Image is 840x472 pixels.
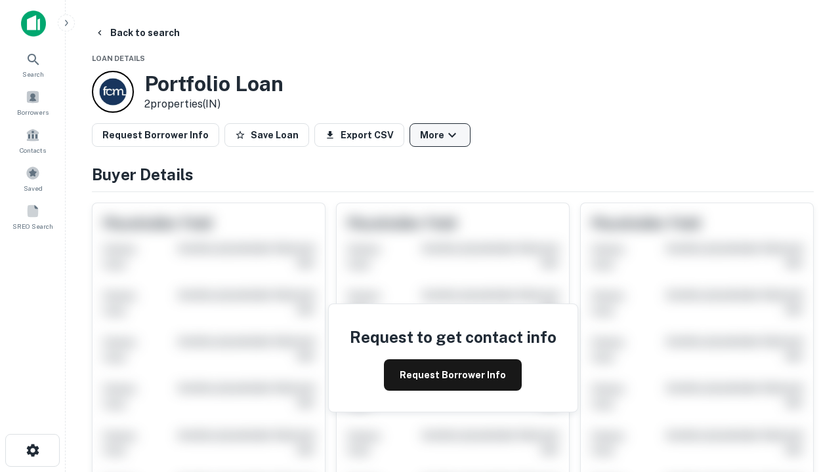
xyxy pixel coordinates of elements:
[144,71,283,96] h3: Portfolio Loan
[4,47,62,82] a: Search
[22,69,44,79] span: Search
[314,123,404,147] button: Export CSV
[4,199,62,234] a: SREO Search
[89,21,185,45] button: Back to search
[24,183,43,193] span: Saved
[774,367,840,430] iframe: Chat Widget
[92,54,145,62] span: Loan Details
[4,123,62,158] a: Contacts
[20,145,46,155] span: Contacts
[384,359,522,391] button: Request Borrower Info
[17,107,49,117] span: Borrowers
[350,325,556,349] h4: Request to get contact info
[92,123,219,147] button: Request Borrower Info
[21,10,46,37] img: capitalize-icon.png
[224,123,309,147] button: Save Loan
[144,96,283,112] p: 2 properties (IN)
[4,85,62,120] a: Borrowers
[12,221,53,231] span: SREO Search
[92,163,814,186] h4: Buyer Details
[4,161,62,196] a: Saved
[409,123,471,147] button: More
